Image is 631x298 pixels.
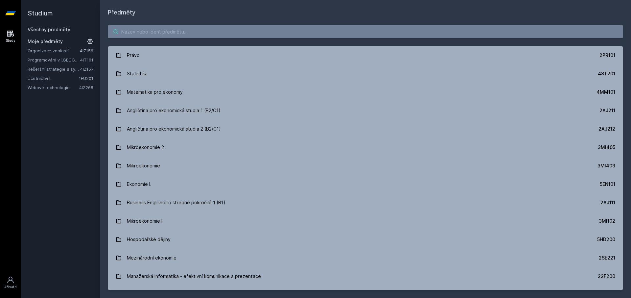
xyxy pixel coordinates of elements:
[127,214,162,228] div: Mikroekonomie I
[108,212,623,230] a: Mikroekonomie I 3MI102
[108,64,623,83] a: Statistika 4ST201
[599,255,615,261] div: 2SE221
[28,57,80,63] a: Programování v [GEOGRAPHIC_DATA]
[28,38,63,45] span: Moje předměty
[108,193,623,212] a: Business English pro středně pokročilé 1 (B1) 2AJ111
[108,101,623,120] a: Angličtina pro ekonomická studia 1 (B2/C1) 2AJ211
[28,75,79,82] a: Účetnictví I.
[127,270,261,283] div: Manažerská informatika - efektivní komunikace a prezentace
[108,267,623,286] a: Manažerská informatika - efektivní komunikace a prezentace 22F200
[597,236,615,243] div: 5HD200
[599,107,615,114] div: 2AJ211
[79,85,93,90] a: 4IZ268
[598,70,615,77] div: 4ST201
[80,57,93,62] a: 4IT101
[127,122,221,136] div: Angličtina pro ekonomická studia 2 (B2/C1)
[108,46,623,64] a: Právo 2PR101
[127,233,171,246] div: Hospodářské dějiny
[108,83,623,101] a: Matematika pro ekonomy 4MM101
[108,8,623,17] h1: Předměty
[6,38,15,43] div: Study
[599,52,615,59] div: 2PR101
[28,47,80,54] a: Organizace znalostí
[79,76,93,81] a: 1FU201
[127,67,148,80] div: Statistika
[108,249,623,267] a: Mezinárodní ekonomie 2SE221
[80,66,93,72] a: 4IZ157
[598,144,615,151] div: 3MI405
[127,104,221,117] div: Angličtina pro ekonomická studia 1 (B2/C1)
[127,178,152,191] div: Ekonomie I.
[108,138,623,157] a: Mikroekonomie 2 3MI405
[597,162,615,169] div: 3MI403
[127,86,183,99] div: Matematika pro ekonomy
[4,285,17,289] div: Uživatel
[127,251,176,264] div: Mezinárodní ekonomie
[127,49,140,62] div: Právo
[108,230,623,249] a: Hospodářské dějiny 5HD200
[28,27,70,32] a: Všechny předměty
[28,66,80,72] a: Rešeršní strategie a systémy
[127,141,164,154] div: Mikroekonomie 2
[598,273,615,280] div: 22F200
[108,175,623,193] a: Ekonomie I. 5EN101
[600,199,615,206] div: 2AJ111
[108,25,623,38] input: Název nebo ident předmětu…
[80,48,93,53] a: 4IZ156
[108,120,623,138] a: Angličtina pro ekonomická studia 2 (B2/C1) 2AJ212
[600,181,615,187] div: 5EN101
[108,157,623,175] a: Mikroekonomie 3MI403
[1,26,20,46] a: Study
[1,273,20,293] a: Uživatel
[598,126,615,132] div: 2AJ212
[596,89,615,95] div: 4MM101
[599,218,615,224] div: 3MI102
[127,159,160,172] div: Mikroekonomie
[28,84,79,91] a: Webové technologie
[127,196,225,209] div: Business English pro středně pokročilé 1 (B1)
